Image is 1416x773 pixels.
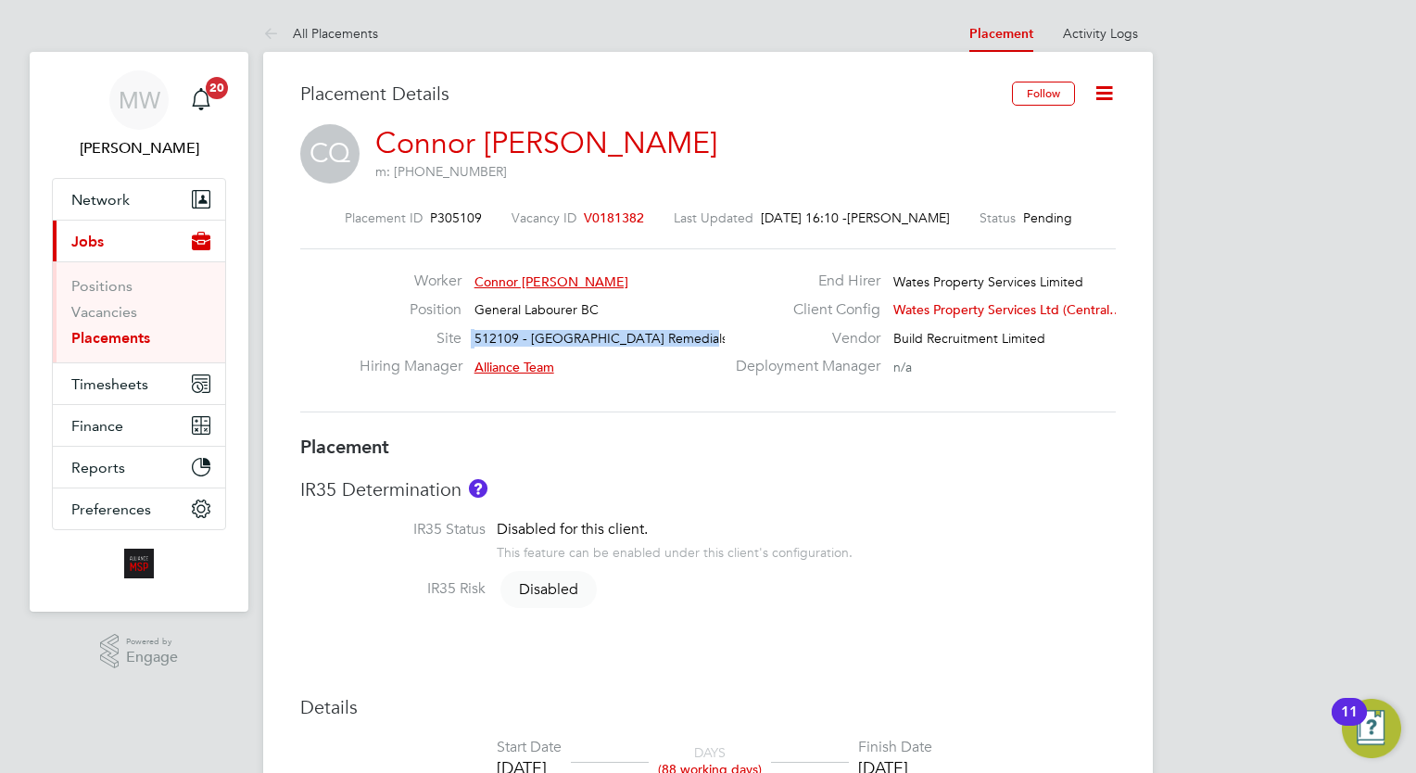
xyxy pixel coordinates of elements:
a: Connor [PERSON_NAME] [375,125,717,161]
span: [DATE] 16:10 - [761,209,847,226]
label: IR35 Risk [300,579,486,599]
b: Placement [300,436,389,458]
label: Client Config [725,300,880,320]
button: Preferences [53,488,225,529]
span: Timesheets [71,375,148,393]
label: Position [360,300,461,320]
label: Vendor [725,329,880,348]
span: Reports [71,459,125,476]
label: Deployment Manager [725,357,880,376]
div: This feature can be enabled under this client's configuration. [497,539,853,561]
span: Disabled [500,571,597,608]
button: Finance [53,405,225,446]
span: Pending [1023,209,1072,226]
span: CQ [300,124,360,184]
span: Wates Property Services Ltd (Central… [893,301,1122,318]
a: Go to home page [52,549,226,578]
span: Wates Property Services Limited [893,273,1083,290]
span: Network [71,191,130,209]
h3: IR35 Determination [300,477,1116,501]
span: Disabled for this client. [497,520,648,539]
span: V0181382 [584,209,644,226]
span: Engage [126,650,178,665]
label: Hiring Manager [360,357,461,376]
label: Placement ID [345,209,423,226]
span: Finance [71,417,123,435]
a: 20 [183,70,220,130]
span: Jobs [71,233,104,250]
button: About IR35 [469,479,487,498]
a: MW[PERSON_NAME] [52,70,226,159]
button: Timesheets [53,363,225,404]
label: Last Updated [674,209,753,226]
span: General Labourer BC [474,301,599,318]
label: Worker [360,272,461,291]
h3: Placement Details [300,82,998,106]
span: n/a [893,359,912,375]
button: Open Resource Center, 11 new notifications [1342,699,1401,758]
span: Connor [PERSON_NAME] [474,273,628,290]
h3: Details [300,695,1116,719]
a: All Placements [263,25,378,42]
a: Placement [969,26,1033,42]
button: Jobs [53,221,225,261]
span: 512109 - [GEOGRAPHIC_DATA] Remedials [474,330,727,347]
span: Alliance Team [474,359,554,375]
div: 11 [1341,712,1358,736]
img: alliancemsp-logo-retina.png [124,549,154,578]
button: Network [53,179,225,220]
label: End Hirer [725,272,880,291]
button: Follow [1012,82,1075,106]
label: Vacancy ID [512,209,576,226]
div: Finish Date [858,738,932,757]
label: Status [980,209,1016,226]
span: P305109 [430,209,482,226]
span: 20 [206,77,228,99]
a: Activity Logs [1063,25,1138,42]
label: Site [360,329,461,348]
span: Build Recruitment Limited [893,330,1045,347]
span: [PERSON_NAME] [847,209,950,226]
span: Megan Westlotorn [52,137,226,159]
a: Placements [71,329,150,347]
div: Jobs [53,261,225,362]
div: Start Date [497,738,562,757]
a: Powered byEngage [100,634,179,669]
label: IR35 Status [300,520,486,539]
span: Powered by [126,634,178,650]
a: Vacancies [71,303,137,321]
button: Reports [53,447,225,488]
a: Positions [71,277,133,295]
span: MW [119,88,160,112]
span: Preferences [71,501,151,518]
span: m: [PHONE_NUMBER] [375,163,507,180]
nav: Main navigation [30,52,248,612]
